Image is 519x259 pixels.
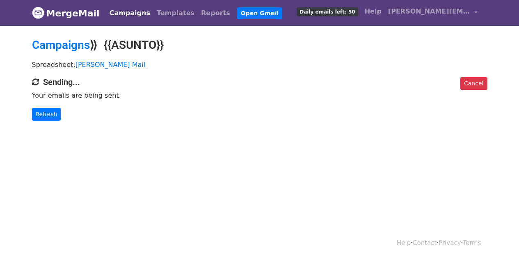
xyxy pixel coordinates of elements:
[385,3,481,23] a: [PERSON_NAME][EMAIL_ADDRESS][PERSON_NAME][DOMAIN_NAME]
[237,7,282,19] a: Open Gmail
[106,5,153,21] a: Campaigns
[397,239,411,247] a: Help
[361,3,385,20] a: Help
[32,91,487,100] p: Your emails are being sent.
[198,5,233,21] a: Reports
[463,239,481,247] a: Terms
[32,60,487,69] p: Spreadsheet:
[153,5,198,21] a: Templates
[32,5,100,22] a: MergeMail
[32,38,90,52] a: Campaigns
[460,77,487,90] a: Cancel
[388,7,470,16] span: [PERSON_NAME][EMAIL_ADDRESS][PERSON_NAME][DOMAIN_NAME]
[32,7,44,19] img: MergeMail logo
[32,38,487,52] h2: ⟫ {{ASUNTO}}
[297,7,358,16] span: Daily emails left: 50
[439,239,461,247] a: Privacy
[293,3,361,20] a: Daily emails left: 50
[75,61,146,69] a: [PERSON_NAME] Mail
[32,108,61,121] a: Refresh
[413,239,437,247] a: Contact
[32,77,487,87] h4: Sending...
